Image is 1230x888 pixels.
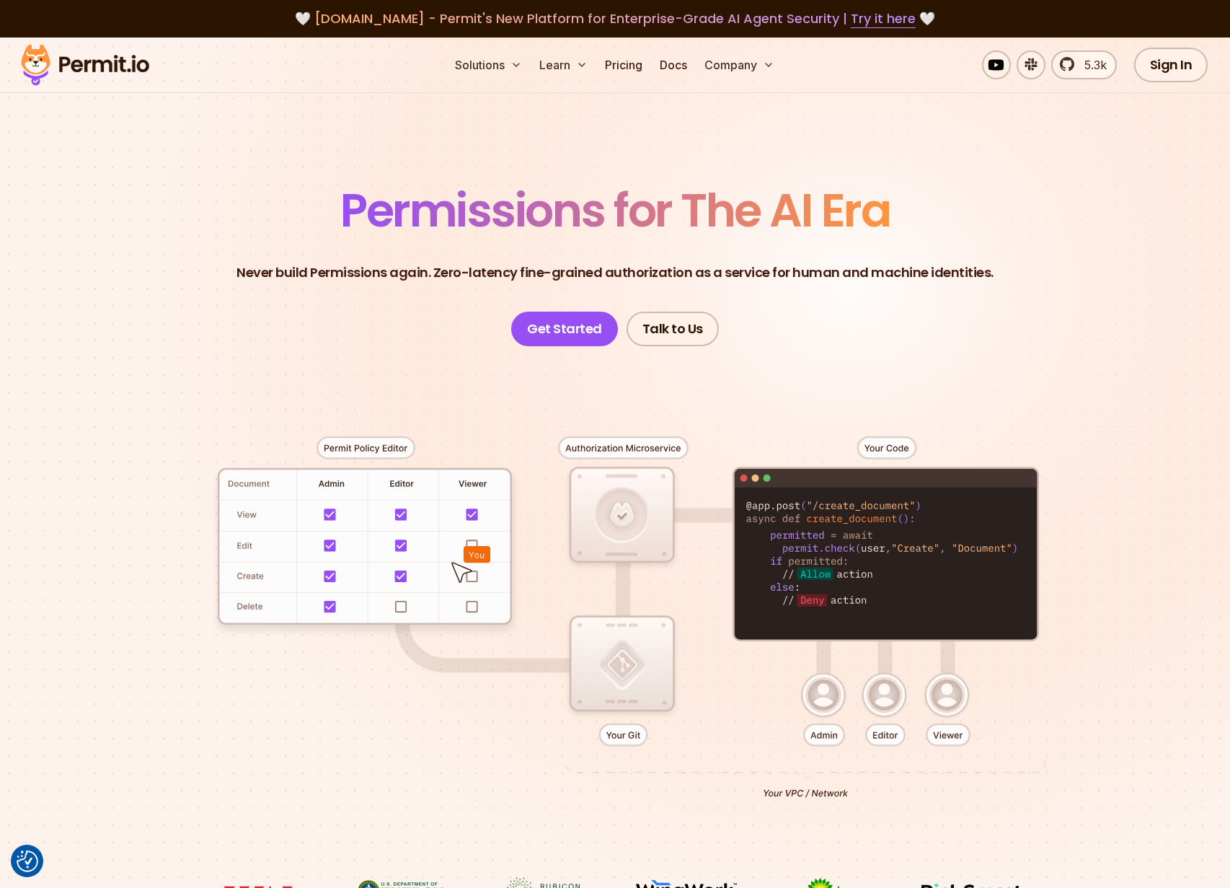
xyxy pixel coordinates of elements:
[851,9,916,28] a: Try it here
[449,50,528,79] button: Solutions
[1134,48,1208,82] a: Sign In
[627,312,719,346] a: Talk to Us
[1051,50,1117,79] a: 5.3k
[236,263,994,283] p: Never build Permissions again. Zero-latency fine-grained authorization as a service for human and...
[511,312,618,346] a: Get Started
[534,50,593,79] button: Learn
[340,178,890,242] span: Permissions for The AI Era
[35,9,1195,29] div: 🤍 🤍
[699,50,780,79] button: Company
[1076,56,1107,74] span: 5.3k
[654,50,693,79] a: Docs
[17,850,38,872] img: Revisit consent button
[14,40,156,89] img: Permit logo
[599,50,648,79] a: Pricing
[314,9,916,27] span: [DOMAIN_NAME] - Permit's New Platform for Enterprise-Grade AI Agent Security |
[17,850,38,872] button: Consent Preferences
